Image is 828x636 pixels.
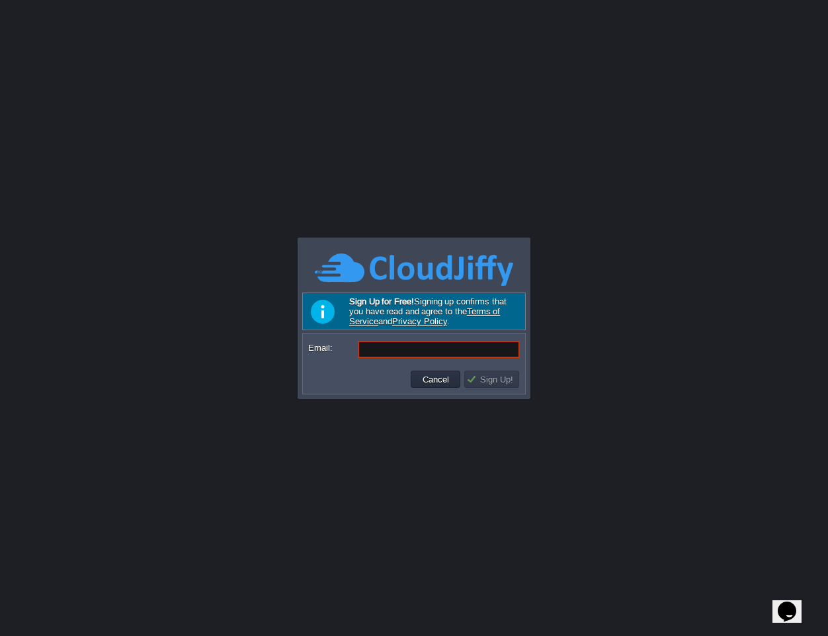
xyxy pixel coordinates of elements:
button: Cancel [419,373,453,385]
button: Sign Up! [466,373,517,385]
div: Signing up confirms that you have read and agree to the and . [302,293,526,330]
a: Privacy Policy [392,316,447,326]
img: CloudJiffy [315,251,513,288]
iframe: chat widget [772,583,815,623]
b: Sign Up for Free! [349,296,414,306]
label: Email: [308,341,356,355]
a: Terms of Service [349,306,500,326]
